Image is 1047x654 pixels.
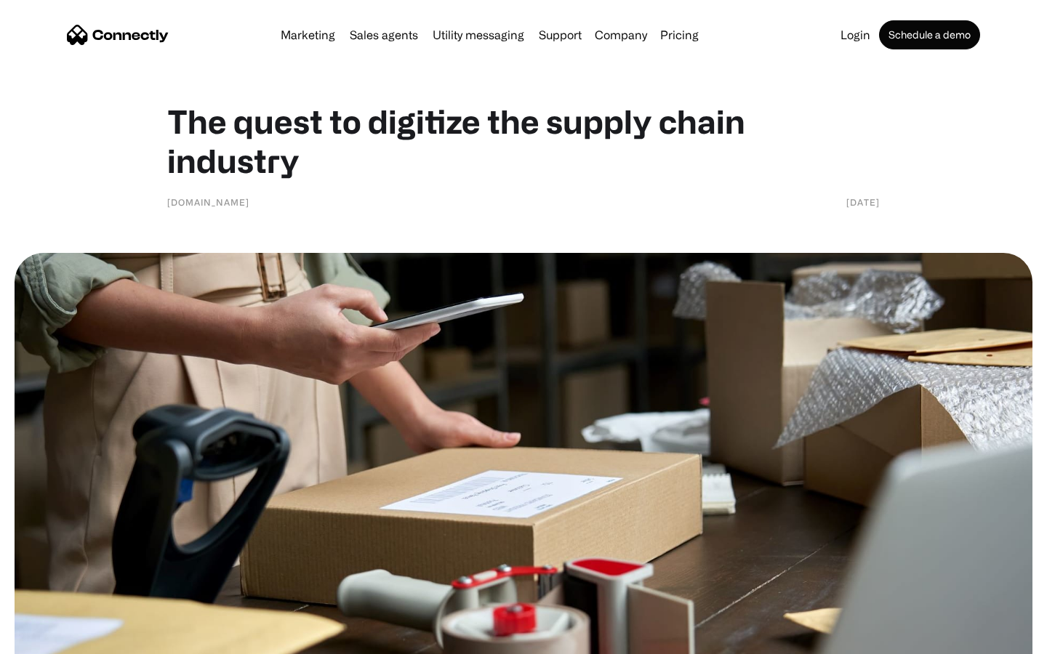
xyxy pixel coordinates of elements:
[167,195,249,209] div: [DOMAIN_NAME]
[427,29,530,41] a: Utility messaging
[846,195,880,209] div: [DATE]
[167,102,880,180] h1: The quest to digitize the supply chain industry
[275,29,341,41] a: Marketing
[879,20,980,49] a: Schedule a demo
[595,25,647,45] div: Company
[835,29,876,41] a: Login
[344,29,424,41] a: Sales agents
[533,29,587,41] a: Support
[29,629,87,649] ul: Language list
[15,629,87,649] aside: Language selected: English
[654,29,705,41] a: Pricing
